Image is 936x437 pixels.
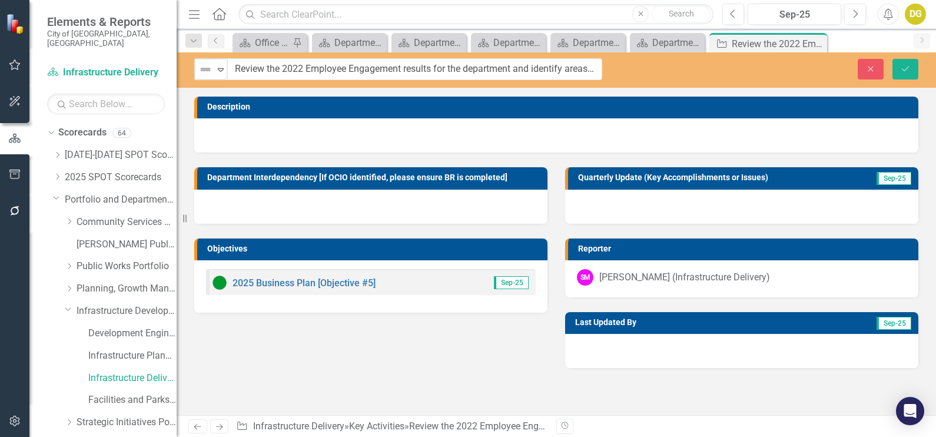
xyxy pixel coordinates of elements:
[77,238,177,251] a: [PERSON_NAME] Public Libraries
[198,62,213,77] img: Not Defined
[748,4,841,25] button: Sep-25
[553,35,622,50] a: Department Dashboard
[578,244,912,253] h3: Reporter
[47,66,165,80] a: Infrastructure Delivery
[493,35,543,50] div: Department Dashboard
[255,35,290,50] div: Office Dashboard
[253,421,344,432] a: Infrastructure Delivery
[65,193,177,207] a: Portfolio and Department Scorecards
[207,244,542,253] h3: Objectives
[88,327,177,340] a: Development Engineering
[77,260,177,273] a: Public Works Portfolio
[207,102,912,111] h3: Description
[896,397,924,425] div: Open Intercom Messenger
[213,276,227,290] img: Proceeding as Anticipated
[877,172,911,185] span: Sep-25
[732,37,824,51] div: Review the 2022 Employee Engagement results for the department and identify areas of focus
[573,35,622,50] div: Department Dashboard
[669,9,694,18] span: Search
[334,35,384,50] div: Department Dashboard
[88,349,177,363] a: Infrastructure Planning and Corporate Asset Management
[238,4,713,25] input: Search ClearPoint...
[652,6,711,22] button: Search
[88,393,177,407] a: Facilities and Parks Delivery
[88,372,177,385] a: Infrastructure Delivery
[494,276,529,289] span: Sep-25
[577,269,593,286] div: SM
[877,317,911,330] span: Sep-25
[65,171,177,184] a: 2025 SPOT Scorecards
[633,35,702,50] a: Department Dashboard
[227,58,602,80] input: This field is required
[599,271,770,284] div: [PERSON_NAME] (Infrastructure Delivery)
[6,13,26,34] img: ClearPoint Strategy
[65,148,177,162] a: [DATE]-[DATE] SPOT Scorecards
[575,318,788,327] h3: Last Updated By
[207,173,542,182] h3: Department Interdependency [If OCIO identified, please ensure BR is completed]
[474,35,543,50] a: Department Dashboard
[235,35,290,50] a: Office Dashboard
[409,421,799,432] div: Review the 2022 Employee Engagement results for the department and identify areas of focus
[652,35,702,50] div: Department Dashboard
[578,173,859,182] h3: Quarterly Update (Key Accomplishments or Issues)
[349,421,404,432] a: Key Activities
[47,94,165,114] input: Search Below...
[47,29,165,48] small: City of [GEOGRAPHIC_DATA], [GEOGRAPHIC_DATA]
[77,304,177,318] a: Infrastructure Development Portfolio
[47,15,165,29] span: Elements & Reports
[112,128,131,138] div: 64
[77,282,177,296] a: Planning, Growth Management and Housing Delivery Portfolio
[752,8,837,22] div: Sep-25
[77,416,177,429] a: Strategic Initiatives Portfolio
[58,126,107,140] a: Scorecards
[414,35,463,50] div: Department Dashboard
[905,4,926,25] button: DG
[233,277,376,289] a: 2025 Business Plan [Objective #5]
[394,35,463,50] a: Department Dashboard
[77,216,177,229] a: Community Services Portfolio
[236,420,547,433] div: » »
[315,35,384,50] a: Department Dashboard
